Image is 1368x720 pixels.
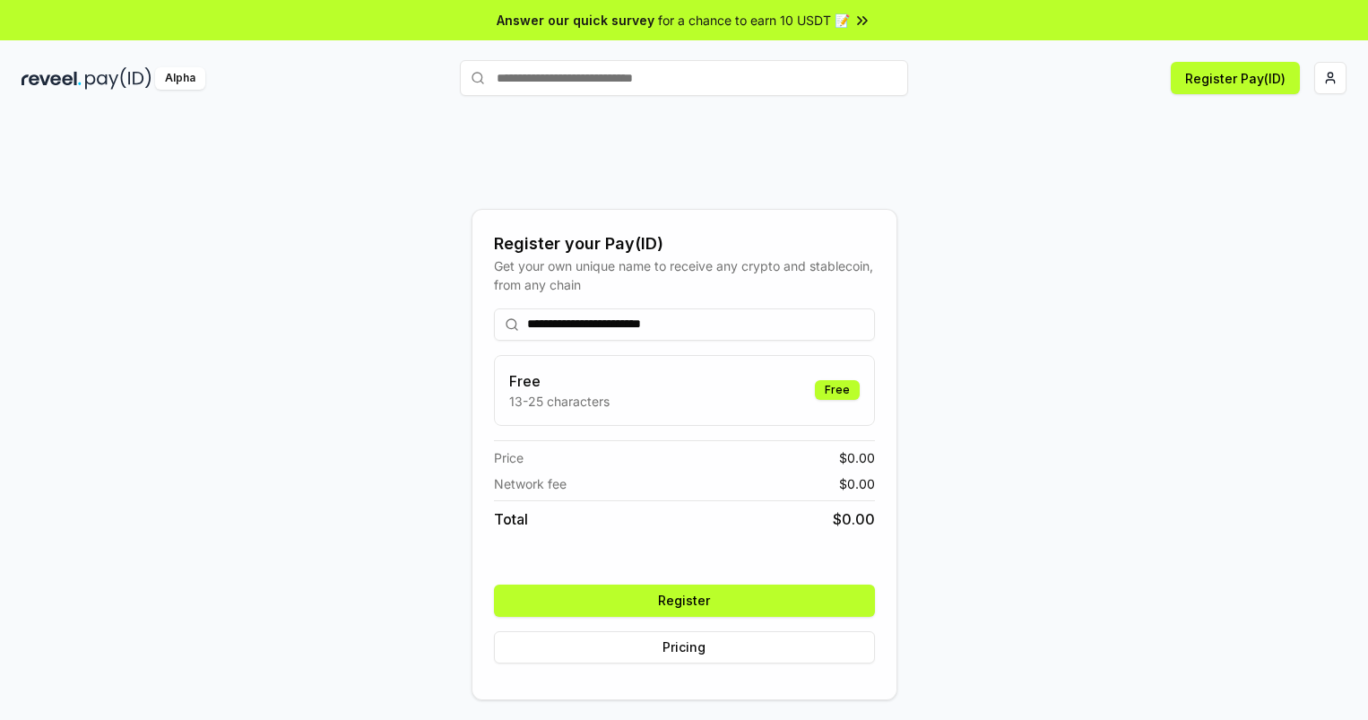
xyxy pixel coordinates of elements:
[494,474,567,493] span: Network fee
[85,67,152,90] img: pay_id
[833,508,875,530] span: $ 0.00
[494,231,875,256] div: Register your Pay(ID)
[494,256,875,294] div: Get your own unique name to receive any crypto and stablecoin, from any chain
[155,67,205,90] div: Alpha
[1171,62,1300,94] button: Register Pay(ID)
[494,631,875,664] button: Pricing
[658,11,850,30] span: for a chance to earn 10 USDT 📝
[494,585,875,617] button: Register
[509,370,610,392] h3: Free
[509,392,610,411] p: 13-25 characters
[815,380,860,400] div: Free
[494,448,524,467] span: Price
[839,474,875,493] span: $ 0.00
[494,508,528,530] span: Total
[22,67,82,90] img: reveel_dark
[839,448,875,467] span: $ 0.00
[497,11,654,30] span: Answer our quick survey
